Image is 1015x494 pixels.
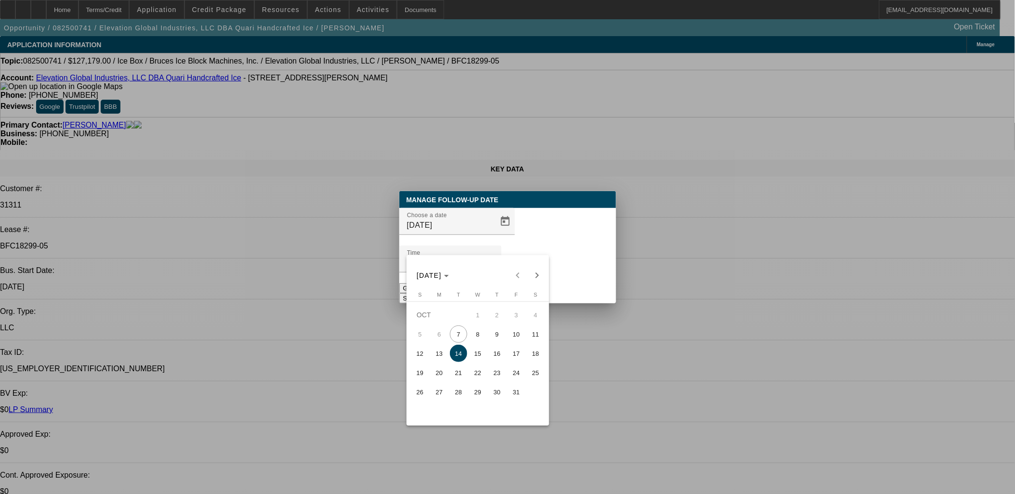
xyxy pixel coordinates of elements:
[488,382,507,402] button: October 30, 2025
[475,292,480,298] span: W
[431,345,448,362] span: 13
[527,325,544,343] span: 11
[431,383,448,401] span: 27
[411,383,429,401] span: 26
[508,306,525,324] span: 3
[457,292,461,298] span: T
[418,292,422,298] span: S
[469,306,487,324] span: 1
[450,364,467,381] span: 21
[488,325,507,344] button: October 9, 2025
[410,363,430,382] button: October 19, 2025
[469,383,487,401] span: 29
[449,325,468,344] button: October 7, 2025
[526,325,545,344] button: October 11, 2025
[449,344,468,363] button: October 14, 2025
[488,344,507,363] button: October 16, 2025
[469,345,487,362] span: 15
[488,383,506,401] span: 30
[488,364,506,381] span: 23
[468,305,488,325] button: October 1, 2025
[410,344,430,363] button: October 12, 2025
[508,364,525,381] span: 24
[527,266,547,285] button: Next month
[430,344,449,363] button: October 13, 2025
[507,305,526,325] button: October 3, 2025
[449,363,468,382] button: October 21, 2025
[450,383,467,401] span: 28
[450,345,467,362] span: 14
[508,325,525,343] span: 10
[437,292,441,298] span: M
[468,382,488,402] button: October 29, 2025
[431,364,448,381] span: 20
[417,272,442,279] span: [DATE]
[410,382,430,402] button: October 26, 2025
[507,363,526,382] button: October 24, 2025
[507,344,526,363] button: October 17, 2025
[508,345,525,362] span: 17
[527,364,544,381] span: 25
[468,325,488,344] button: October 8, 2025
[468,363,488,382] button: October 22, 2025
[515,292,518,298] span: F
[430,382,449,402] button: October 27, 2025
[411,345,429,362] span: 12
[496,292,499,298] span: T
[526,305,545,325] button: October 4, 2025
[488,345,506,362] span: 16
[526,363,545,382] button: October 25, 2025
[411,325,429,343] span: 5
[534,292,537,298] span: S
[527,345,544,362] span: 18
[488,305,507,325] button: October 2, 2025
[431,325,448,343] span: 6
[488,363,507,382] button: October 23, 2025
[488,306,506,324] span: 2
[413,267,453,284] button: Choose month and year
[469,325,487,343] span: 8
[450,325,467,343] span: 7
[508,383,525,401] span: 31
[507,325,526,344] button: October 10, 2025
[468,344,488,363] button: October 15, 2025
[527,306,544,324] span: 4
[410,305,468,325] td: OCT
[410,325,430,344] button: October 5, 2025
[430,363,449,382] button: October 20, 2025
[449,382,468,402] button: October 28, 2025
[488,325,506,343] span: 9
[469,364,487,381] span: 22
[507,382,526,402] button: October 31, 2025
[411,364,429,381] span: 19
[430,325,449,344] button: October 6, 2025
[526,344,545,363] button: October 18, 2025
